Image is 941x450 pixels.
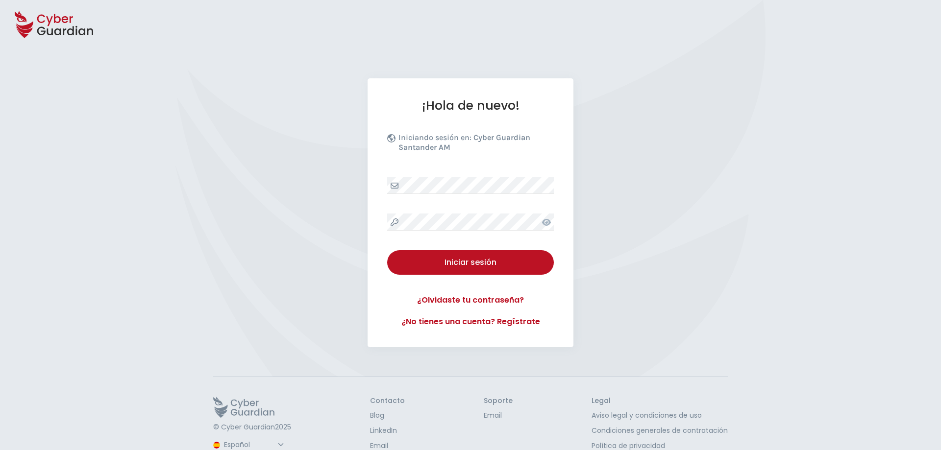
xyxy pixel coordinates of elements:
[213,442,220,449] img: region-logo
[370,397,405,405] h3: Contacto
[370,410,405,421] a: Blog
[387,294,554,306] a: ¿Olvidaste tu contraseña?
[395,257,546,268] div: Iniciar sesión
[592,397,728,405] h3: Legal
[213,423,291,432] p: © Cyber Guardian 2025
[398,133,551,157] p: Iniciando sesión en:
[592,410,728,421] a: Aviso legal y condiciones de uso
[387,250,554,275] button: Iniciar sesión
[387,98,554,113] h1: ¡Hola de nuevo!
[370,426,405,436] a: LinkedIn
[398,133,530,152] b: Cyber Guardian Santander AM
[484,410,513,421] a: Email
[592,426,728,436] a: Condiciones generales de contratación
[387,316,554,328] a: ¿No tienes una cuenta? Regístrate
[484,397,513,405] h3: Soporte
